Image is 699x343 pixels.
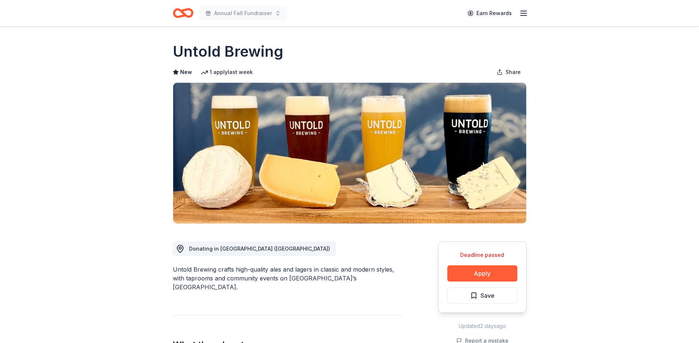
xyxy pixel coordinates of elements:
span: Annual Fall Fundraiser [214,9,272,18]
div: Untold Brewing crafts high-quality ales and lagers in classic and modern styles, with taprooms an... [173,265,403,291]
button: Save [447,287,517,304]
div: 1 apply last week [201,68,253,77]
a: Home [173,4,193,22]
div: Updated 2 days ago [438,322,527,330]
button: Annual Fall Fundraiser [199,6,287,21]
span: Donating in [GEOGRAPHIC_DATA] ([GEOGRAPHIC_DATA]) [189,245,330,252]
button: Apply [447,265,517,282]
span: Share [506,68,521,77]
a: Earn Rewards [463,7,516,20]
span: New [180,68,192,77]
div: Deadline passed [447,251,517,259]
h1: Untold Brewing [173,41,283,62]
img: Image for Untold Brewing [173,83,526,223]
span: Save [480,291,494,300]
button: Share [491,65,527,79]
